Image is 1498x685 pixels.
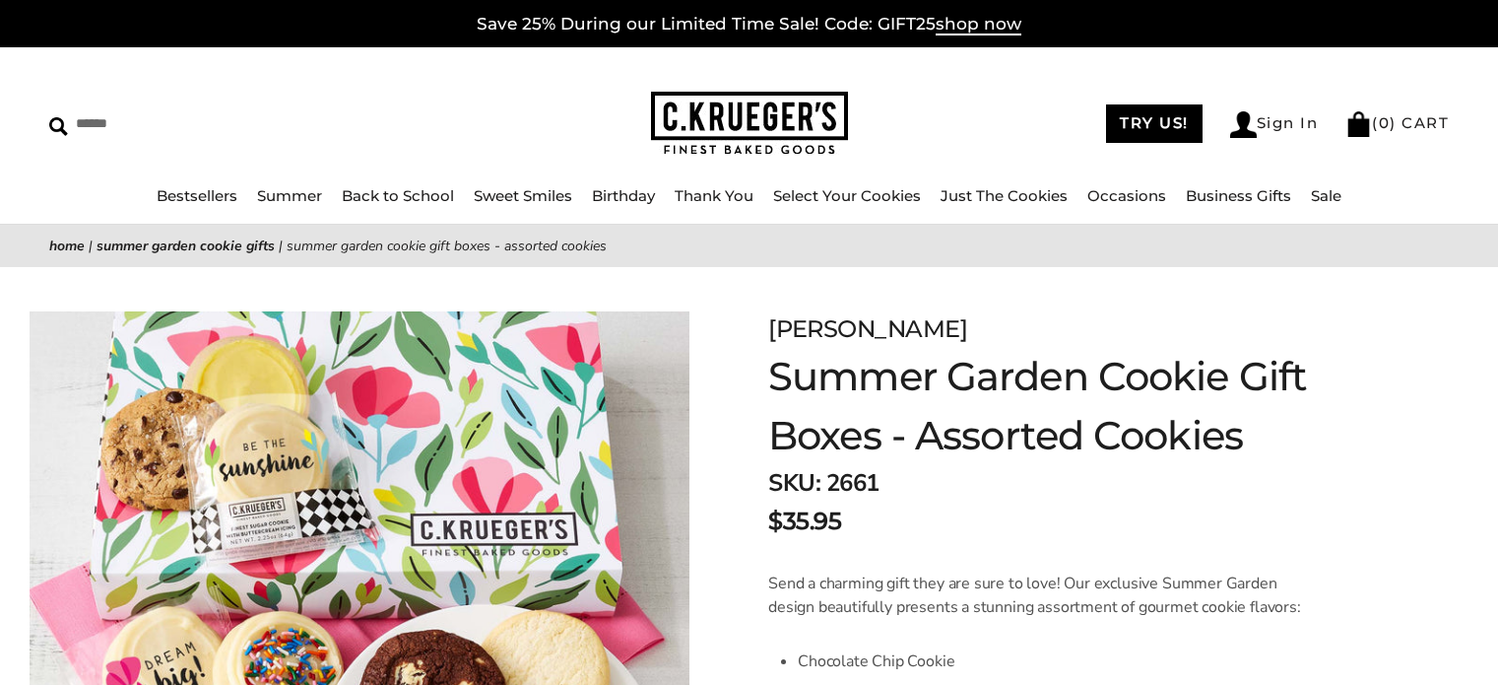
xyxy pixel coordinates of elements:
[798,645,1307,678] li: Chocolate Chip Cookie
[768,311,1397,347] div: [PERSON_NAME]
[1230,111,1257,138] img: Account
[89,237,93,255] span: |
[1379,113,1391,132] span: 0
[257,186,322,205] a: Summer
[49,108,381,139] input: Search
[826,467,879,499] span: 2661
[773,186,921,205] a: Select Your Cookies
[279,237,283,255] span: |
[1106,104,1203,143] a: TRY US!
[157,186,237,205] a: Bestsellers
[1087,186,1166,205] a: Occasions
[49,235,1449,257] nav: breadcrumbs
[936,14,1021,35] span: shop now
[1345,111,1372,137] img: Bag
[768,572,1307,619] p: Send a charming gift they are sure to love! Our exclusive Summer Garden design beautifully presen...
[941,186,1068,205] a: Just The Cookies
[1345,113,1449,132] a: (0) CART
[1186,186,1291,205] a: Business Gifts
[592,186,655,205] a: Birthday
[474,186,572,205] a: Sweet Smiles
[675,186,753,205] a: Thank You
[97,237,275,255] a: Summer Garden Cookie Gifts
[1311,186,1341,205] a: Sale
[16,610,204,669] iframe: Sign Up via Text for Offers
[768,347,1397,465] h1: Summer Garden Cookie Gift Boxes - Assorted Cookies
[768,467,820,499] strong: SKU:
[342,186,454,205] a: Back to School
[49,117,68,136] img: Search
[49,237,85,255] a: Home
[768,504,841,539] span: $35.95
[287,237,607,255] span: Summer Garden Cookie Gift Boxes - Assorted Cookies
[651,92,848,156] img: C.KRUEGER'S
[1230,111,1319,138] a: Sign In
[477,14,1021,35] a: Save 25% During our Limited Time Sale! Code: GIFT25shop now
